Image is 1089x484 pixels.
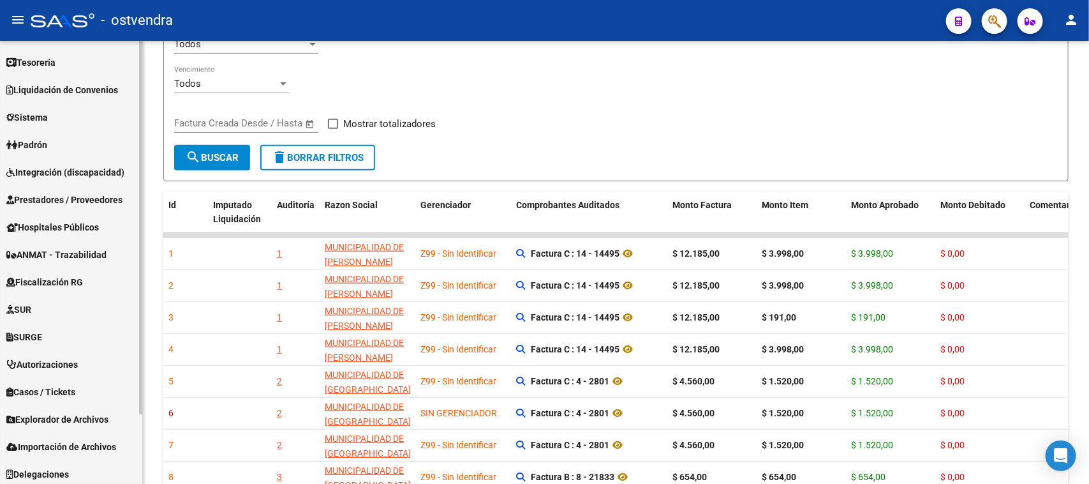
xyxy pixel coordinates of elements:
[208,192,272,234] datatable-header-cell: Imputado Liquidación
[325,338,404,363] span: MUNICIPALIDAD DE [PERSON_NAME]
[672,376,715,386] strong: $ 4.560,00
[343,116,436,132] span: Mostrar totalizadores
[325,272,410,315] div: - 30652381894
[272,192,320,234] datatable-header-cell: Auditoría
[6,56,56,70] span: Tesorería
[168,248,174,259] span: 1
[325,400,410,443] div: - 30683896310
[277,310,282,325] div: 1
[420,200,471,210] span: Gerenciador
[325,432,410,475] div: - 30683896310
[6,110,48,125] span: Sistema
[168,408,174,418] span: 6
[325,200,378,210] span: Razon Social
[940,472,965,482] span: $ 0,00
[168,312,174,322] span: 3
[168,376,174,386] span: 5
[531,312,619,322] strong: Factura C : 14 - 14495
[325,242,404,267] span: MUNICIPALIDAD DE [PERSON_NAME]
[186,149,201,165] mat-icon: search
[277,200,315,210] span: Auditoría
[531,280,619,291] strong: Factura C : 14 - 14495
[935,192,1025,234] datatable-header-cell: Monto Debitado
[420,408,497,418] span: SIN GERENCIADOR
[213,200,261,225] span: Imputado Liquidación
[303,117,318,132] button: Open calendar
[851,472,885,482] span: $ 654,00
[672,312,720,322] strong: $ 12.185,00
[851,376,893,386] span: $ 1.520,00
[940,344,965,354] span: $ 0,00
[320,192,415,234] datatable-header-cell: Razon Social
[6,165,124,179] span: Integración (discapacidad)
[325,402,411,427] span: MUNICIPALIDAD DE [GEOGRAPHIC_DATA]
[762,200,808,210] span: Monto Item
[6,83,118,97] span: Liquidación de Convenios
[762,312,796,322] strong: $ 191,00
[174,145,250,170] button: Buscar
[174,38,201,50] span: Todos
[762,344,804,354] strong: $ 3.998,00
[940,376,965,386] span: $ 0,00
[325,306,404,331] span: MUNICIPALIDAD DE [PERSON_NAME]
[6,412,108,427] span: Explorador de Archivos
[511,192,667,234] datatable-header-cell: Comprobantes Auditados
[851,312,885,322] span: $ 191,00
[420,248,496,259] span: Z99 - Sin Identificar
[1063,12,1079,27] mat-icon: person
[762,440,804,450] strong: $ 1.520,00
[163,192,208,234] datatable-header-cell: Id
[260,145,375,170] button: Borrar Filtros
[168,440,174,450] span: 7
[420,376,496,386] span: Z99 - Sin Identificar
[6,275,83,289] span: Fiscalización RG
[277,342,282,357] div: 1
[6,220,99,234] span: Hospitales Públicos
[851,280,893,291] span: $ 3.998,00
[272,149,287,165] mat-icon: delete
[851,200,919,210] span: Monto Aprobado
[168,280,174,291] span: 2
[672,440,715,450] strong: $ 4.560,00
[762,376,804,386] strong: $ 1.520,00
[851,440,893,450] span: $ 1.520,00
[277,278,282,293] div: 1
[531,248,619,259] strong: Factura C : 14 - 14495
[851,248,893,259] span: $ 3.998,00
[940,248,965,259] span: $ 0,00
[325,368,410,411] div: - 30683896310
[672,248,720,259] strong: $ 12.185,00
[1046,441,1076,471] div: Open Intercom Messenger
[168,344,174,354] span: 4
[851,344,893,354] span: $ 3.998,00
[174,117,226,129] input: Fecha inicio
[531,376,609,386] strong: Factura C : 4 - 2801
[846,192,935,234] datatable-header-cell: Monto Aprobado
[762,280,804,291] strong: $ 3.998,00
[531,440,609,450] strong: Factura C : 4 - 2801
[420,280,496,291] span: Z99 - Sin Identificar
[6,440,116,454] span: Importación de Archivos
[6,138,47,152] span: Padrón
[325,274,404,299] span: MUNICIPALIDAD DE [PERSON_NAME]
[672,472,707,482] strong: $ 654,00
[757,192,846,234] datatable-header-cell: Monto Item
[672,408,715,418] strong: $ 4.560,00
[940,280,965,291] span: $ 0,00
[420,344,496,354] span: Z99 - Sin Identificar
[531,344,619,354] strong: Factura C : 14 - 14495
[6,248,107,262] span: ANMAT - Trazabilidad
[277,406,282,421] div: 2
[940,200,1005,210] span: Monto Debitado
[420,440,496,450] span: Z99 - Sin Identificar
[186,152,239,163] span: Buscar
[277,438,282,453] div: 2
[168,200,176,210] span: Id
[325,336,410,379] div: - 30652381894
[277,246,282,261] div: 1
[672,344,720,354] strong: $ 12.185,00
[6,358,78,372] span: Autorizaciones
[325,240,410,284] div: - 30652381894
[168,472,174,482] span: 8
[10,12,26,27] mat-icon: menu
